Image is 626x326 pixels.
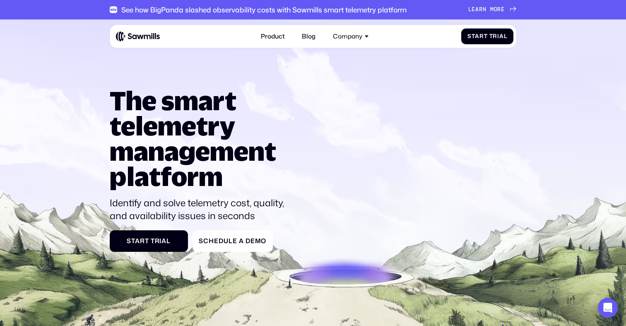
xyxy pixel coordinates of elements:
[116,237,182,245] div: Start Trial
[461,29,513,45] a: Start Trial
[468,6,517,13] a: Learn more
[468,6,505,13] div: Learn more
[199,237,266,245] div: Schedule a Demo
[110,196,291,223] p: Identify and solve telemetry cost, quality, and availability issues in seconds
[121,5,407,14] div: See how BigPanda slashed observability costs with Sawmills smart telemetry platform
[467,33,507,40] div: Start Trial
[110,88,291,189] h1: The smart telemetry management platform
[598,298,618,318] div: Open Intercom Messenger
[256,28,290,45] a: Product
[193,230,273,252] a: Schedule a Demo
[333,33,362,40] div: Company
[110,230,188,252] a: Start Trial
[297,28,320,45] a: Blog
